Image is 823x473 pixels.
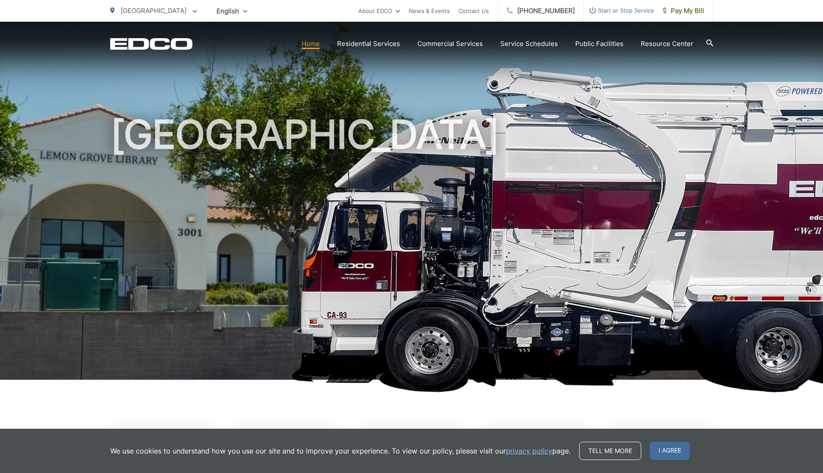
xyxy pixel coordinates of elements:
span: I agree [650,442,690,460]
a: Commercial Services [417,39,483,49]
a: EDCD logo. Return to the homepage. [110,38,193,50]
a: News & Events [409,6,450,16]
a: Public Facilities [575,39,623,49]
a: Residential Services [337,39,400,49]
a: Tell me more [579,442,641,460]
a: Resource Center [641,39,693,49]
p: We use cookies to understand how you use our site and to improve your experience. To view our pol... [110,446,571,456]
span: [GEOGRAPHIC_DATA] [121,7,187,15]
a: Service Schedules [500,39,558,49]
h1: [GEOGRAPHIC_DATA] [110,113,713,388]
span: English [210,3,254,19]
a: privacy policy [506,446,552,456]
a: Home [302,39,320,49]
a: About EDCO [358,6,400,16]
span: Pay My Bill [663,6,704,16]
a: Contact Us [459,6,489,16]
